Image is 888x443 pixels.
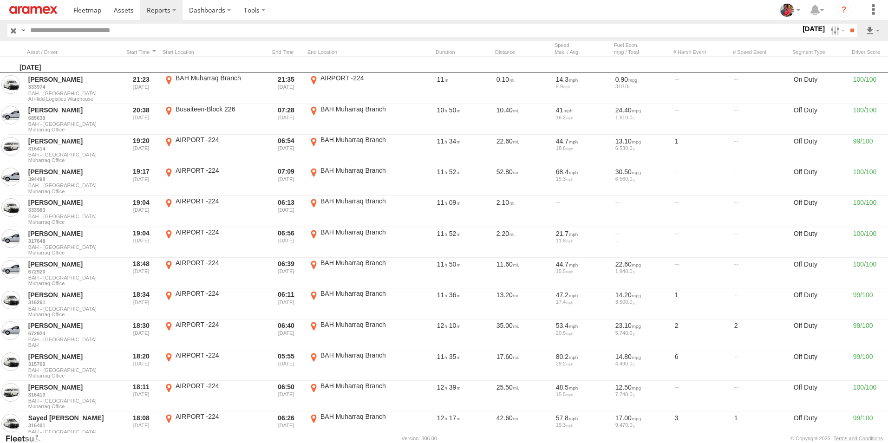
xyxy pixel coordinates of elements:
div: Exited after selected date range [268,105,304,134]
div: 29.2 [556,361,609,366]
div: Entered prior to selected date range [124,228,159,257]
img: aramex-logo.svg [9,6,58,14]
div: 6,560.0 [615,176,668,182]
a: View Asset in Asset Management [1,414,20,432]
div: Entered prior to selected date range [124,320,159,349]
div: 11.60 [495,259,551,287]
div: 14.3 [556,75,609,84]
div: AIRPORT -224 [176,197,263,205]
div: AIRPORT -224 [176,351,263,359]
div: 21.7 [556,229,609,238]
div: Off Duty [792,289,848,318]
a: View Asset in Asset Management [1,352,20,371]
span: 35 [449,353,461,360]
div: 3,500.0 [615,299,668,305]
div: 1,610.0 [615,115,668,120]
span: 36 [449,291,461,299]
div: Entered prior to selected date range [124,382,159,410]
div: Off Duty [792,197,848,226]
div: Exited after selected date range [268,166,304,195]
label: Click to View Event Location [163,105,265,134]
div: 6 [673,351,729,380]
a: View Asset in Asset Management [1,321,20,340]
span: 11 [437,261,447,268]
span: 39 [449,384,461,391]
a: View Asset in Asset Management [1,260,20,279]
div: Exited after selected date range [268,136,304,164]
div: AIRPORT -224 [176,320,263,329]
div: Exited after selected date range [268,228,304,257]
span: 10 [449,322,461,329]
div: AIRPORT -224 [176,136,263,144]
a: 316413 [28,391,118,398]
span: 11 [437,291,447,299]
span: 50 [449,261,461,268]
div: 22.60 [495,136,551,164]
label: [DATE] [801,24,827,34]
div: Entered prior to selected date range [124,289,159,318]
label: Click to View Event Location [307,228,410,257]
span: 50 [449,106,461,114]
a: Terms and Conditions [834,436,883,441]
span: Filter Results to this Group [28,342,118,348]
div: 22.60 [615,260,668,268]
div: 0.90 [615,75,668,84]
div: On Duty [792,74,848,103]
div: 9.9 [556,84,609,89]
div: 17.00 [615,414,668,422]
div: 14.20 [615,291,668,299]
div: 19.3 [556,422,609,428]
div: 30.50 [615,168,668,176]
span: 11 [437,137,447,145]
div: 1 [673,136,729,164]
a: Sayed [PERSON_NAME] [28,414,118,422]
span: 52 [449,230,461,237]
div: Exited after selected date range [268,412,304,441]
div: 310.0 [615,84,668,89]
div: BAH Muharraq Branch [320,382,408,390]
div: 13.10 [615,137,668,145]
a: Visit our Website [5,434,48,443]
div: Entered prior to selected date range [124,166,159,195]
label: Click to View Event Location [307,412,410,441]
div: 47.2 [556,291,609,299]
div: BAH Muharraq Branch [320,351,408,359]
div: BAH Muharraq Branch [320,136,408,144]
div: 2 [733,320,789,349]
div: 7,740.0 [615,391,668,397]
span: 12 [437,322,447,329]
div: 2.20 [495,228,551,257]
a: View Asset in Asset Management [1,106,20,124]
a: 685639 [28,115,118,121]
i: ? [836,3,851,18]
span: 12 [437,384,447,391]
div: 1 [673,289,729,318]
div: 15.5 [556,268,609,274]
a: 316414 [28,145,118,152]
a: View Asset in Asset Management [1,198,20,217]
span: 11 [437,199,447,206]
span: BAH - [GEOGRAPHIC_DATA] [28,306,118,312]
div: AIRPORT -224 [176,382,263,390]
a: 672920 [28,268,118,275]
div: 44.7 [556,260,609,268]
label: Click to View Event Location [163,228,265,257]
a: 333983 [28,207,118,213]
label: Click to View Event Location [163,351,265,380]
a: [PERSON_NAME] [28,75,118,84]
a: View Asset in Asset Management [1,291,20,309]
div: BAH Muharraq Branch [320,320,408,329]
div: Off Duty [792,259,848,287]
span: Filter Results to this Group [28,312,118,317]
label: Click to View Event Location [163,197,265,226]
div: 18.6 [556,145,609,151]
div: 16.2 [556,115,609,120]
span: BAH - [GEOGRAPHIC_DATA] [28,182,118,188]
span: Filter Results to this Group [28,96,118,102]
label: Search Query [20,24,27,37]
label: Click to View Event Location [163,166,265,195]
div: 17.60 [495,351,551,380]
a: View Asset in Asset Management [1,137,20,156]
div: Off Duty [792,136,848,164]
span: 52 [449,168,461,176]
